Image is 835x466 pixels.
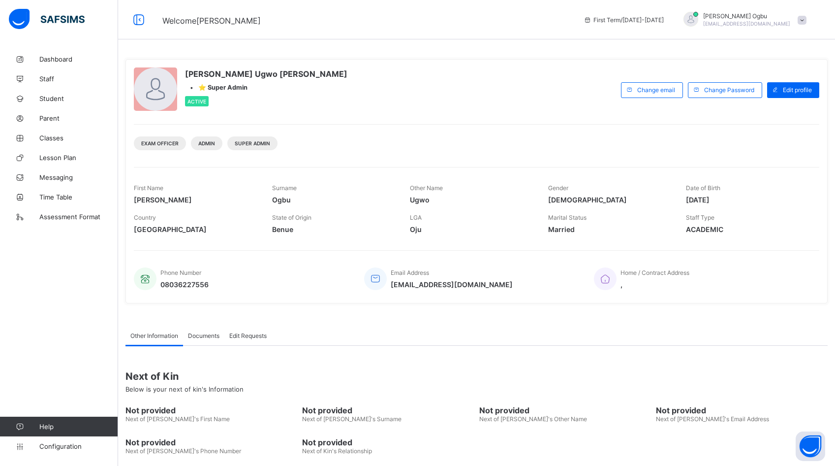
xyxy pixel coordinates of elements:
[39,154,118,162] span: Lesson Plan
[39,95,118,102] span: Student
[686,196,809,204] span: [DATE]
[584,16,664,24] span: session/term information
[125,385,244,393] span: Below is your next of kin's Information
[185,69,347,79] span: [PERSON_NAME] Ugwo [PERSON_NAME]
[391,280,513,289] span: [EMAIL_ADDRESS][DOMAIN_NAME]
[125,415,230,423] span: Next of [PERSON_NAME]'s First Name
[39,173,118,181] span: Messaging
[39,442,118,450] span: Configuration
[134,214,156,221] span: Country
[125,437,297,447] span: Not provided
[162,16,261,26] span: Welcome [PERSON_NAME]
[134,184,163,192] span: First Name
[272,214,311,221] span: State of Origin
[302,437,474,447] span: Not provided
[235,140,270,146] span: Super Admin
[302,415,402,423] span: Next of [PERSON_NAME]'s Surname
[39,213,118,221] span: Assessment Format
[637,86,675,94] span: Change email
[272,225,396,233] span: Benue
[548,214,587,221] span: Marital Status
[410,196,533,204] span: Ugwo
[272,184,297,192] span: Surname
[160,280,209,289] span: 08036227556
[134,196,257,204] span: [PERSON_NAME]
[39,75,118,83] span: Staff
[656,415,769,423] span: Next of [PERSON_NAME]'s Email Address
[656,405,828,415] span: Not provided
[479,405,651,415] span: Not provided
[548,196,672,204] span: [DEMOGRAPHIC_DATA]
[125,405,297,415] span: Not provided
[39,114,118,122] span: Parent
[39,134,118,142] span: Classes
[548,225,672,233] span: Married
[548,184,568,192] span: Gender
[188,332,219,339] span: Documents
[125,447,241,455] span: Next of [PERSON_NAME]'s Phone Number
[141,140,179,146] span: Exam Officer
[704,86,754,94] span: Change Password
[198,140,215,146] span: Admin
[39,193,118,201] span: Time Table
[620,269,689,276] span: Home / Contract Address
[783,86,812,94] span: Edit profile
[39,423,118,431] span: Help
[703,12,790,20] span: [PERSON_NAME] Ogbu
[187,99,206,104] span: Active
[39,55,118,63] span: Dashboard
[198,84,247,91] span: ⭐ Super Admin
[686,225,809,233] span: ACADEMIC
[686,214,714,221] span: Staff Type
[302,447,372,455] span: Next of Kin's Relationship
[391,269,429,276] span: Email Address
[620,280,689,289] span: ,
[272,196,396,204] span: Ogbu
[302,405,474,415] span: Not provided
[686,184,720,192] span: Date of Birth
[410,184,443,192] span: Other Name
[134,225,257,233] span: [GEOGRAPHIC_DATA]
[479,415,587,423] span: Next of [PERSON_NAME]'s Other Name
[160,269,201,276] span: Phone Number
[410,225,533,233] span: Oju
[9,9,85,30] img: safsims
[674,12,811,28] div: AnnOgbu
[130,332,178,339] span: Other Information
[703,21,790,27] span: [EMAIL_ADDRESS][DOMAIN_NAME]
[796,432,825,461] button: Open asap
[185,84,347,91] div: •
[229,332,267,339] span: Edit Requests
[410,214,422,221] span: LGA
[125,370,828,382] span: Next of Kin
